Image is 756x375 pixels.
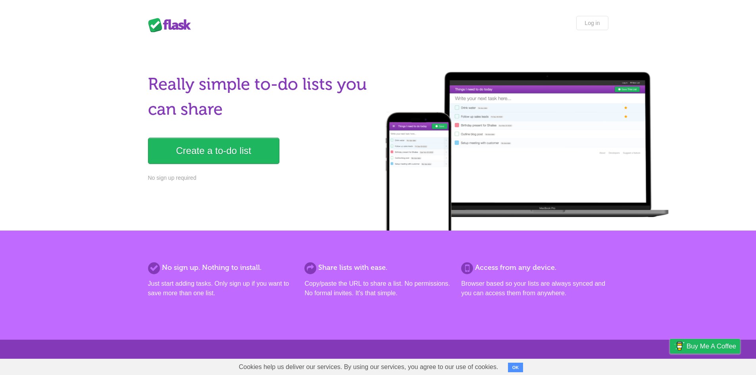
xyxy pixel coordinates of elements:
[304,262,451,273] h2: Share lists with ease.
[461,279,608,298] p: Browser based so your lists are always synced and you can access them from anywhere.
[461,262,608,273] h2: Access from any device.
[148,18,196,32] div: Flask Lists
[508,363,523,372] button: OK
[687,339,736,353] span: Buy me a coffee
[148,279,295,298] p: Just start adding tasks. Only sign up if you want to save more than one list.
[670,339,740,354] a: Buy me a coffee
[231,359,506,375] span: Cookies help us deliver our services. By using our services, you agree to our use of cookies.
[148,174,373,182] p: No sign up required
[148,262,295,273] h2: No sign up. Nothing to install.
[148,72,373,122] h1: Really simple to-do lists you can share
[304,279,451,298] p: Copy/paste the URL to share a list. No permissions. No formal invites. It's that simple.
[148,138,279,164] a: Create a to-do list
[674,339,685,353] img: Buy me a coffee
[576,16,608,30] a: Log in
